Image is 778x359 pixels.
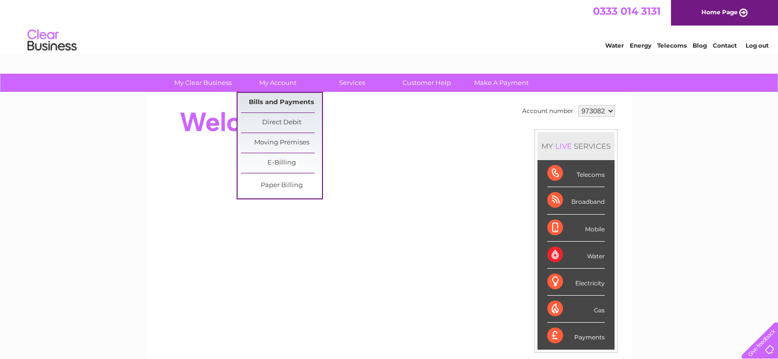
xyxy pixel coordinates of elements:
[241,153,322,173] a: E-Billing
[386,74,467,92] a: Customer Help
[547,242,605,269] div: Water
[593,5,661,17] a: 0333 014 3131
[520,103,576,119] td: Account number
[746,42,769,49] a: Log out
[547,296,605,323] div: Gas
[158,5,621,48] div: Clear Business is a trading name of Verastar Limited (registered in [GEOGRAPHIC_DATA] No. 3667643...
[241,113,322,133] a: Direct Debit
[241,93,322,112] a: Bills and Payments
[27,26,77,55] img: logo.png
[237,74,318,92] a: My Account
[547,160,605,187] div: Telecoms
[537,132,615,160] div: MY SERVICES
[547,269,605,296] div: Electricity
[630,42,651,49] a: Energy
[312,74,393,92] a: Services
[162,74,243,92] a: My Clear Business
[547,215,605,242] div: Mobile
[605,42,624,49] a: Water
[241,176,322,195] a: Paper Billing
[547,187,605,214] div: Broadband
[553,141,574,151] div: LIVE
[713,42,737,49] a: Contact
[241,133,322,153] a: Moving Premises
[461,74,542,92] a: Make A Payment
[657,42,687,49] a: Telecoms
[547,323,605,349] div: Payments
[693,42,707,49] a: Blog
